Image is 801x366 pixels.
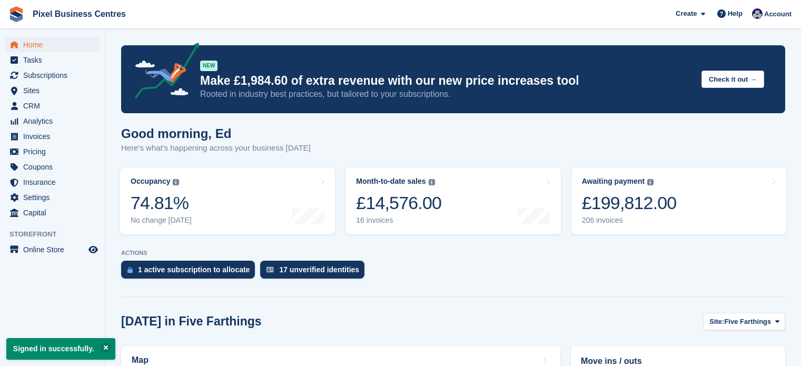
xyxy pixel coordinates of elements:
[676,8,697,19] span: Create
[23,190,86,205] span: Settings
[701,71,764,88] button: Check it out →
[266,266,274,273] img: verify_identity-adf6edd0f0f0b5bbfe63781bf79b02c33cf7c696d77639b501bdc392416b5a36.svg
[647,179,654,185] img: icon-info-grey-7440780725fd019a000dd9b08b2336e03edf1995a4989e88bcd33f0948082b44.svg
[87,243,100,256] a: Preview store
[23,68,86,83] span: Subscriptions
[121,250,785,256] p: ACTIONS
[752,8,763,19] img: Ed Simpson
[23,83,86,98] span: Sites
[23,160,86,174] span: Coupons
[23,144,86,159] span: Pricing
[5,144,100,159] a: menu
[724,316,771,327] span: Five Farthings
[5,114,100,128] a: menu
[200,73,693,88] p: Make £1,984.60 of extra revenue with our new price increases tool
[131,192,192,214] div: 74.81%
[9,229,105,240] span: Storefront
[728,8,743,19] span: Help
[131,216,192,225] div: No change [DATE]
[704,313,785,330] button: Site: Five Farthings
[5,160,100,174] a: menu
[709,316,724,327] span: Site:
[429,179,435,185] img: icon-info-grey-7440780725fd019a000dd9b08b2336e03edf1995a4989e88bcd33f0948082b44.svg
[582,177,645,186] div: Awaiting payment
[5,37,100,52] a: menu
[5,68,100,83] a: menu
[23,37,86,52] span: Home
[5,53,100,67] a: menu
[5,129,100,144] a: menu
[5,205,100,220] a: menu
[126,43,200,103] img: price-adjustments-announcement-icon-8257ccfd72463d97f412b2fc003d46551f7dbcb40ab6d574587a9cd5c0d94...
[279,265,359,274] div: 17 unverified identities
[121,126,311,141] h1: Good morning, Ed
[28,5,130,23] a: Pixel Business Centres
[5,83,100,98] a: menu
[131,177,170,186] div: Occupancy
[6,338,115,360] p: Signed in successfully.
[173,179,179,185] img: icon-info-grey-7440780725fd019a000dd9b08b2336e03edf1995a4989e88bcd33f0948082b44.svg
[8,6,24,22] img: stora-icon-8386f47178a22dfd0bd8f6a31ec36ba5ce8667c1dd55bd0f319d3a0aa187defe.svg
[121,261,260,284] a: 1 active subscription to allocate
[356,192,441,214] div: £14,576.00
[356,177,426,186] div: Month-to-date sales
[200,88,693,100] p: Rooted in industry best practices, but tailored to your subscriptions.
[200,61,217,71] div: NEW
[260,261,370,284] a: 17 unverified identities
[571,167,786,234] a: Awaiting payment £199,812.00 206 invoices
[5,175,100,190] a: menu
[127,266,133,273] img: active_subscription_to_allocate_icon-d502201f5373d7db506a760aba3b589e785aa758c864c3986d89f69b8ff3...
[121,314,262,329] h2: [DATE] in Five Farthings
[120,167,335,234] a: Occupancy 74.81% No change [DATE]
[121,142,311,154] p: Here's what's happening across your business [DATE]
[5,98,100,113] a: menu
[23,242,86,257] span: Online Store
[138,265,250,274] div: 1 active subscription to allocate
[5,242,100,257] a: menu
[23,175,86,190] span: Insurance
[23,205,86,220] span: Capital
[5,190,100,205] a: menu
[582,216,677,225] div: 206 invoices
[23,53,86,67] span: Tasks
[132,355,149,365] h2: Map
[23,98,86,113] span: CRM
[582,192,677,214] div: £199,812.00
[23,114,86,128] span: Analytics
[23,129,86,144] span: Invoices
[345,167,560,234] a: Month-to-date sales £14,576.00 16 invoices
[356,216,441,225] div: 16 invoices
[764,9,792,19] span: Account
